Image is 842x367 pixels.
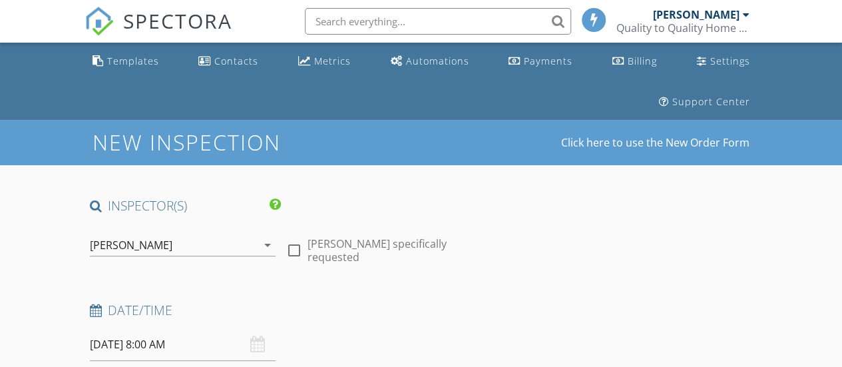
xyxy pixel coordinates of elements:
h4: INSPECTOR(S) [90,197,281,214]
div: Contacts [214,55,258,67]
div: Automations [405,55,469,67]
div: [PERSON_NAME] [653,8,739,21]
div: Payments [524,55,572,67]
span: SPECTORA [123,7,232,35]
div: Billing [628,55,657,67]
h4: Date/Time [90,302,472,319]
a: Templates [87,49,164,74]
a: Payments [503,49,578,74]
a: Billing [607,49,662,74]
h1: New Inspection [93,131,387,154]
div: Templates [107,55,159,67]
a: Settings [691,49,755,74]
a: Support Center [654,90,755,115]
a: Metrics [293,49,356,74]
a: SPECTORA [85,18,232,46]
div: [PERSON_NAME] [90,239,172,251]
a: Automations (Basic) [385,49,474,74]
input: Select date [90,328,276,361]
label: [PERSON_NAME] specifically requested [308,237,472,264]
div: Quality to Quality Home Services & Inspections [616,21,749,35]
div: Settings [710,55,749,67]
a: Click here to use the New Order Form [561,137,749,148]
div: Support Center [672,95,750,108]
div: Metrics [314,55,351,67]
a: Contacts [193,49,264,74]
i: arrow_drop_down [260,237,276,253]
input: Search everything... [305,8,571,35]
img: The Best Home Inspection Software - Spectora [85,7,114,36]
